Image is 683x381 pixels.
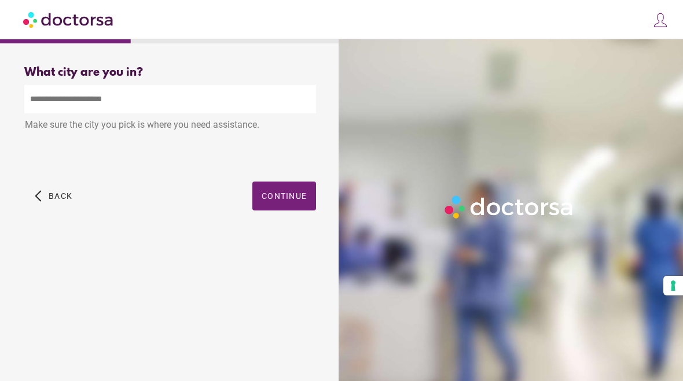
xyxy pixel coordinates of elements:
[24,113,316,139] div: Make sure the city you pick is where you need assistance.
[652,12,669,28] img: icons8-customer-100.png
[24,66,316,79] div: What city are you in?
[262,191,307,201] span: Continue
[23,6,115,32] img: Doctorsa.com
[663,276,683,295] button: Your consent preferences for tracking technologies
[49,191,72,201] span: Back
[252,182,316,210] button: Continue
[441,192,578,223] img: Logo-Doctorsa-trans-White-partial-flat.png
[30,182,77,210] button: arrow_back_ios Back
